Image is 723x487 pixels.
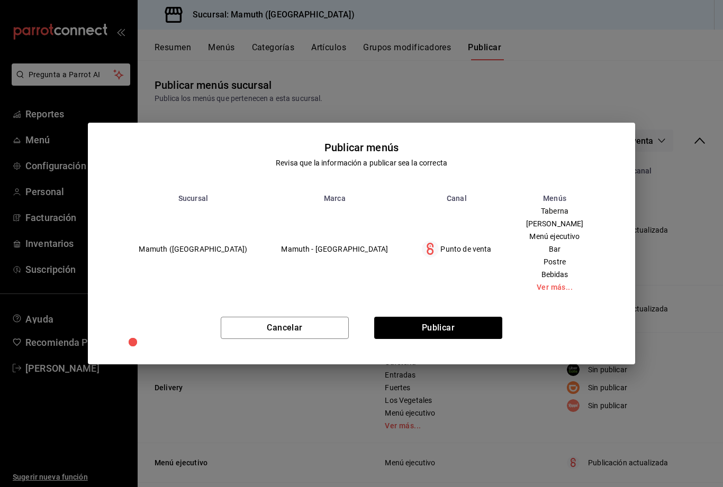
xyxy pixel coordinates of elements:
[264,203,405,296] td: Mamuth - [GEOGRAPHIC_DATA]
[324,140,399,155] div: Publicar menús
[264,194,405,203] th: Marca
[422,241,491,258] div: Punto de venta
[122,203,264,296] td: Mamuth ([GEOGRAPHIC_DATA])
[276,158,447,169] div: Revisa que la información a publicar sea la correcta
[526,245,584,253] span: Bar
[526,233,584,240] span: Menú ejecutivo
[122,194,264,203] th: Sucursal
[509,194,601,203] th: Menús
[526,220,584,227] span: [PERSON_NAME]
[526,207,584,215] span: Taberna
[374,317,502,339] button: Publicar
[221,317,349,339] button: Cancelar
[526,283,584,291] a: Ver más...
[526,271,584,278] span: Bebidas
[526,258,584,265] span: Postre
[405,194,508,203] th: Canal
